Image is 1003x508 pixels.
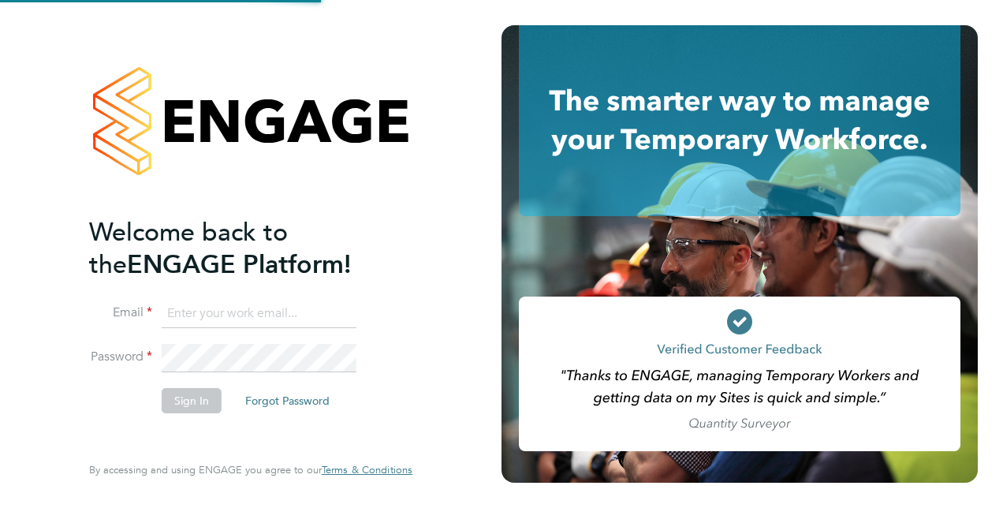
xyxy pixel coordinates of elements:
[89,304,152,321] label: Email
[162,300,356,328] input: Enter your work email...
[233,388,342,413] button: Forgot Password
[89,463,412,476] span: By accessing and using ENGAGE you agree to our
[162,388,222,413] button: Sign In
[89,349,152,365] label: Password
[89,216,397,281] h2: ENGAGE Platform!
[89,217,288,280] span: Welcome back to the
[322,464,412,476] a: Terms & Conditions
[322,463,412,476] span: Terms & Conditions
